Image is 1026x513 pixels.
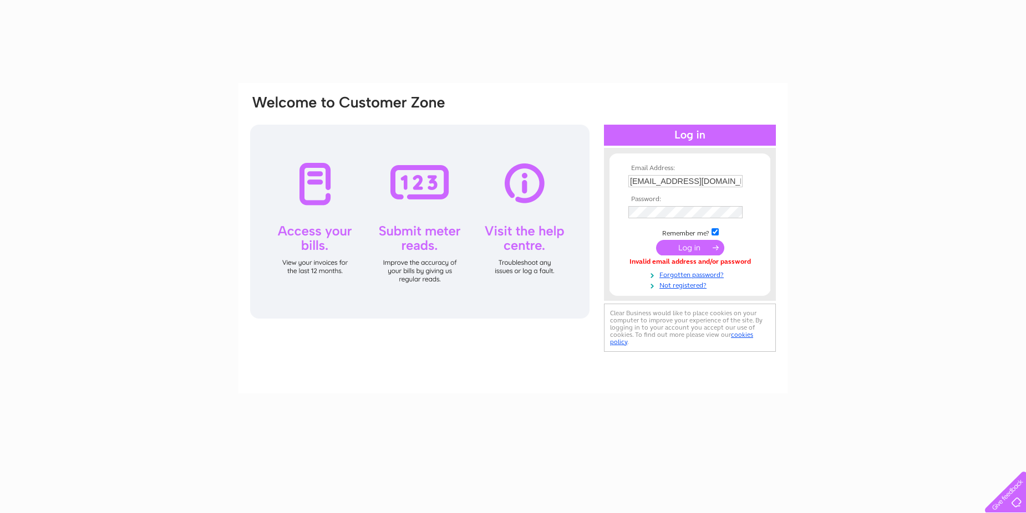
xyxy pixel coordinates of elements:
[628,279,754,290] a: Not registered?
[656,240,724,255] input: Submit
[626,196,754,203] th: Password:
[626,165,754,172] th: Email Address:
[626,227,754,238] td: Remember me?
[628,269,754,279] a: Forgotten password?
[604,304,776,352] div: Clear Business would like to place cookies on your computer to improve your experience of the sit...
[610,331,753,346] a: cookies policy
[628,258,751,266] div: Invalid email address and/or password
